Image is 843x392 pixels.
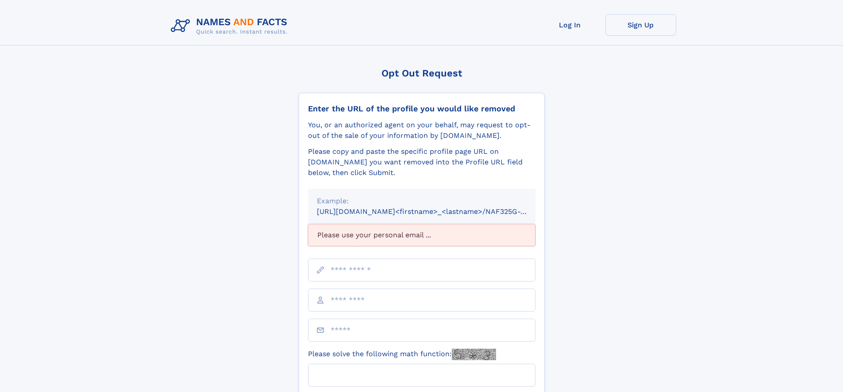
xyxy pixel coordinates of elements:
div: Please copy and paste the specific profile page URL on [DOMAIN_NAME] you want removed into the Pr... [308,146,535,178]
div: Opt Out Request [299,68,545,79]
div: You, or an authorized agent on your behalf, may request to opt-out of the sale of your informatio... [308,120,535,141]
img: Logo Names and Facts [167,14,295,38]
small: [URL][DOMAIN_NAME]<firstname>_<lastname>/NAF325G-xxxxxxxx [317,207,552,216]
div: Example: [317,196,527,206]
a: Sign Up [605,14,676,36]
a: Log In [535,14,605,36]
label: Please solve the following math function: [308,349,496,360]
div: Please use your personal email ... [308,224,535,246]
div: Enter the URL of the profile you would like removed [308,104,535,114]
